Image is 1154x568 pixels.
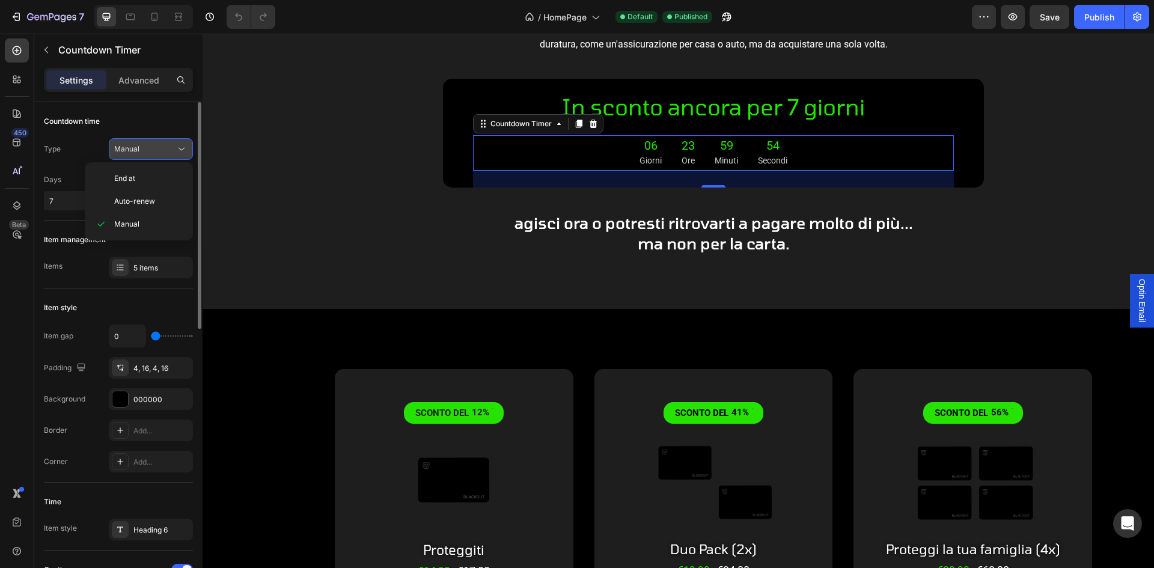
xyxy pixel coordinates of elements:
span: Published [674,11,707,22]
div: 54 [555,104,585,120]
p: Giorni [437,120,459,135]
div: 4, 16, 4, 16 [133,363,190,374]
div: 450 [11,128,29,138]
div: Border [44,425,67,436]
p: Advanced [118,74,159,87]
img: gempages_556863094798680844-26e2952e-4ced-42d6-8d3a-e042ad139585.svg [413,390,609,505]
p: Secondi [555,120,585,135]
iframe: Design area [203,34,1154,568]
div: Item management [44,234,106,245]
span: Auto-renew [114,196,155,207]
div: Items [44,261,63,272]
h2: Proteggi la tua famiglia (4x) [672,505,869,525]
div: €14,99 [214,529,249,545]
div: €19,99 [474,528,508,545]
div: Beta [9,220,29,230]
div: Countdown time [44,116,100,127]
div: Item style [44,523,77,534]
div: €17,00 [254,529,288,545]
span: HomePage [543,11,587,23]
div: Countdown Timer [285,85,352,96]
button: Manual [109,138,193,160]
h2: agisci ora o potresti ritrovarti a pagare molto di più... ma non per la carta. [240,178,781,221]
span: Default [627,11,653,22]
p: Ore [479,120,492,135]
div: Type [44,144,61,154]
div: 59 [512,104,536,120]
div: Time [44,496,61,507]
div: 23 [479,104,492,120]
div: €34,00 [513,528,548,545]
div: 000000 [133,394,190,405]
div: 5 items [133,263,190,273]
div: Padding [44,360,88,376]
div: Add... [133,426,190,436]
span: Save [1040,12,1060,22]
div: SCONTO DEL [211,372,268,388]
button: Save [1030,5,1069,29]
div: Open Intercom Messenger [1113,509,1142,538]
img: gempages_556863094798680844-5ddff1fe-3ab4-4601-ad92-ece5ac69bbfd.svg [153,392,350,503]
span: / [538,11,541,23]
div: Heading 6 [133,525,190,536]
span: Manual [114,144,139,153]
div: 06 [437,104,459,120]
p: Settings [60,74,93,87]
div: Item style [44,302,77,313]
div: €29,99 [733,528,768,545]
img: gempages_556863094798680844-3242836f-9fe3-4f92-9200-9ffd552b4b3e.svg [672,390,869,505]
h2: Proteggiti [153,506,350,526]
div: SCONTO DEL [471,372,528,388]
p: Countdown Timer [58,43,188,57]
div: Background [44,394,85,405]
span: Manual [114,219,139,230]
h2: In sconto ancora per 7 giorni [240,57,781,88]
div: Item gap [44,331,73,341]
div: 56% [787,372,807,386]
div: Publish [1084,11,1114,23]
button: 7 [5,5,90,29]
div: €68,00 [773,528,808,545]
input: Auto [109,325,145,347]
p: Minuti [512,120,536,135]
p: 7 [79,10,84,24]
div: Add... [133,457,190,468]
button: Publish [1074,5,1125,29]
div: Undo/Redo [227,5,275,29]
span: Optin Email [933,245,945,289]
p: Days [44,174,86,185]
div: 12% [268,372,288,386]
div: Corner [44,456,68,467]
div: SCONTO DEL [730,372,787,388]
span: End at [114,173,135,184]
div: 41% [528,372,548,386]
h2: Duo Pack (2x) [413,505,609,525]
